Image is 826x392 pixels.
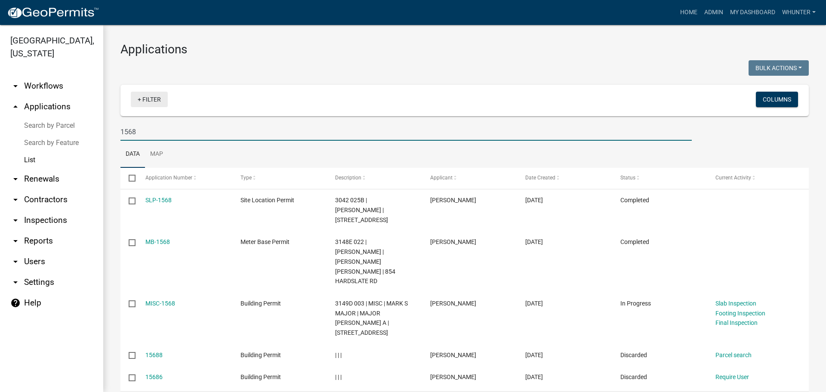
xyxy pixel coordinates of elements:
span: Melissa [430,352,476,358]
span: 3149D 003 | MISC | MARK S MAJOR | MAJOR LISA A | 126 EAST RIDGE LN [335,300,408,336]
input: Search for applications [120,123,692,141]
datatable-header-cell: Type [232,168,327,188]
i: arrow_drop_down [10,194,21,205]
span: 10/22/2024 [525,238,543,245]
datatable-header-cell: Application Number [137,168,232,188]
span: Completed [620,238,649,245]
datatable-header-cell: Current Activity [707,168,802,188]
a: Parcel search [715,352,752,358]
span: 09/30/2021 [525,352,543,358]
a: MB-1568 [145,238,170,245]
span: Building Permit [240,352,281,358]
datatable-header-cell: Select [120,168,137,188]
span: 06/02/2025 [525,197,543,204]
a: whunter [779,4,819,21]
span: Discarded [620,373,647,380]
datatable-header-cell: Description [327,168,422,188]
span: 09/30/2021 [525,373,543,380]
button: Bulk Actions [749,60,809,76]
i: help [10,298,21,308]
span: 3148E 022 | ROBERT A SWERLICK | SWERLICK PRUDENCE IRBY | 854 HARDSLATE RD [335,238,395,284]
i: arrow_drop_up [10,102,21,112]
a: SLP-1568 [145,197,172,204]
span: Melissa [430,373,476,380]
span: Applicant [430,175,453,181]
span: Building Permit [240,300,281,307]
a: Admin [701,4,727,21]
h3: Applications [120,42,809,57]
a: Home [677,4,701,21]
button: Columns [756,92,798,107]
span: WILL WARD [430,300,476,307]
a: Final Inspection [715,319,758,326]
span: 3042 025B | FREDRICK B EASLEY | 6902 MT PISGAH RD [335,197,388,223]
a: MISC-1568 [145,300,175,307]
a: Map [145,141,168,168]
a: + Filter [131,92,168,107]
i: arrow_drop_down [10,236,21,246]
a: My Dashboard [727,4,779,21]
i: arrow_drop_down [10,215,21,225]
span: Site Location Permit [240,197,294,204]
i: arrow_drop_down [10,174,21,184]
span: Building Permit [240,373,281,380]
a: 15688 [145,352,163,358]
span: Meter Base Permit [240,238,290,245]
span: Discarded [620,352,647,358]
span: | | | [335,352,342,358]
a: Slab Inspection [715,300,756,307]
a: Data [120,141,145,168]
i: arrow_drop_down [10,277,21,287]
datatable-header-cell: Applicant [422,168,517,188]
i: arrow_drop_down [10,81,21,91]
datatable-header-cell: Status [612,168,707,188]
span: Type [240,175,252,181]
span: Description [335,175,361,181]
span: Status [620,175,635,181]
a: Require User [715,373,749,380]
span: Application Number [145,175,192,181]
span: Completed [620,197,649,204]
span: 05/04/2023 [525,300,543,307]
a: Footing Inspection [715,310,765,317]
a: 15686 [145,373,163,380]
span: In Progress [620,300,651,307]
span: | | | [335,373,342,380]
i: arrow_drop_down [10,256,21,267]
span: Current Activity [715,175,751,181]
span: PHYLLIS MORRIS [430,197,476,204]
datatable-header-cell: Date Created [517,168,612,188]
span: Date Created [525,175,555,181]
span: bob swerlick [430,238,476,245]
